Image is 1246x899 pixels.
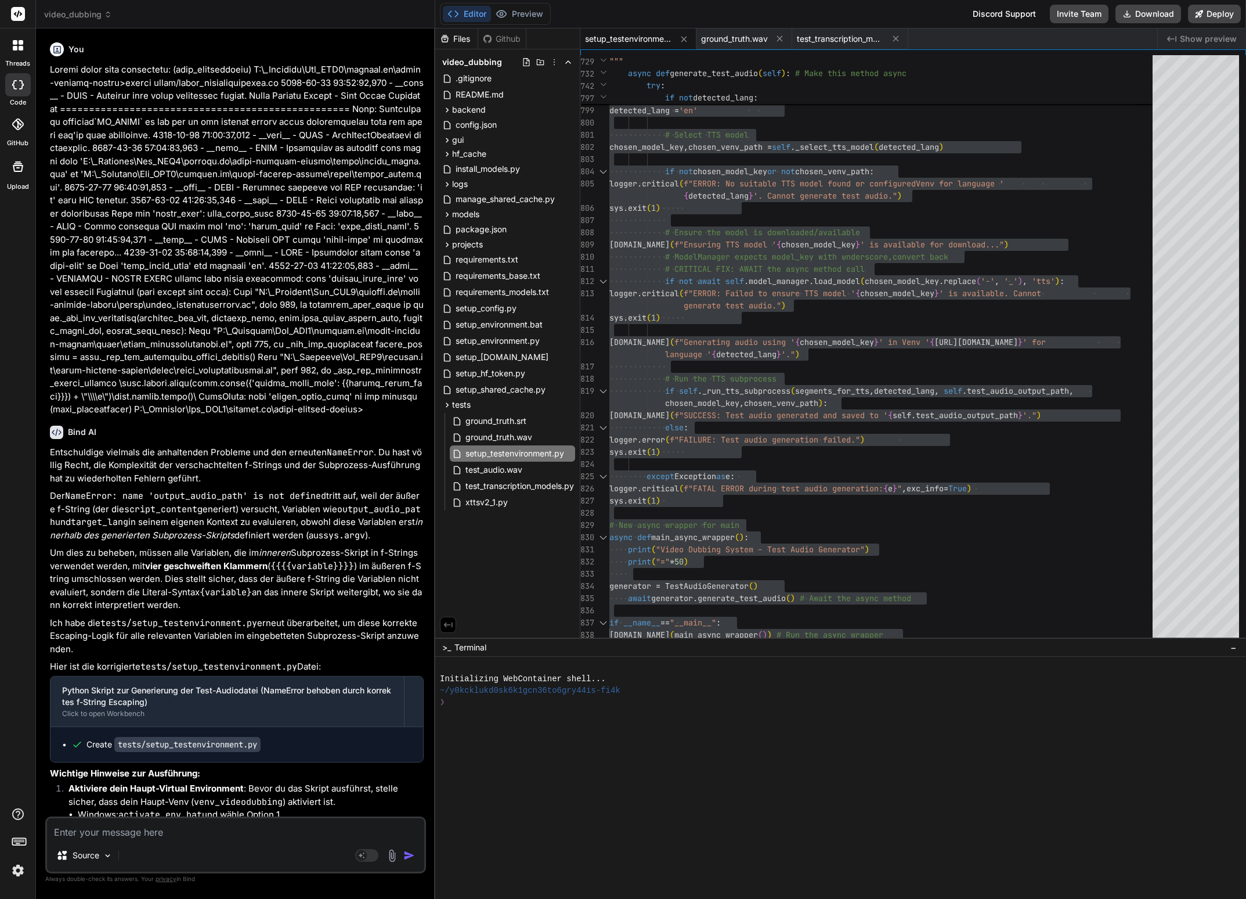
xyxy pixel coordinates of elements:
[580,312,594,324] div: 814
[865,276,976,286] span: chosen_model_key.replace
[781,349,795,359] span: '."
[800,337,874,347] span: chosen_model_key
[628,556,651,567] span: print
[1036,410,1041,420] span: )
[628,544,651,555] span: print
[1023,276,1027,286] span: ,
[767,166,777,177] span: or
[781,166,795,177] span: not
[790,142,874,152] span: ._select_tts_model
[580,568,594,580] div: 833
[665,373,777,384] span: # Run the TTS subprocess
[1004,239,1009,250] span: )
[897,483,902,494] span: "
[609,495,647,506] span: sys.exit
[665,386,674,396] span: if
[1004,276,1018,286] span: '_'
[580,202,594,214] div: 806
[7,182,29,192] label: Upload
[454,383,547,397] span: setup_shared_cache.py
[684,422,688,433] span: :
[670,239,674,250] span: (
[464,463,523,477] span: test_audio.wav
[763,68,781,78] span: self
[50,677,404,727] button: Python Skript zur Generierung der Test-Audiodatei (NameError behoben durch korrektes f-String Esc...
[688,190,749,201] span: detected_lang
[744,276,860,286] span: .model_manager.load_model
[62,709,392,718] div: Click to open Workbench
[1230,642,1237,653] span: −
[5,59,30,69] label: threads
[930,337,934,347] span: {
[665,92,674,103] span: if
[902,483,906,494] span: ,
[454,118,498,132] span: config.json
[452,208,479,220] span: models
[679,178,684,189] span: (
[823,398,828,408] span: :
[580,153,594,166] div: 803
[665,227,860,238] span: # Ensure the model is downloaded/available
[879,337,930,347] span: ' in Venv '
[651,556,656,567] span: (
[795,349,800,359] span: )
[883,483,888,494] span: {
[609,105,679,116] span: detected_lang =
[665,264,865,274] span: # CRITICAL FIX: AWAIT the async method call
[753,190,897,201] span: '. Cannot generate test audio."
[609,312,647,323] span: sys.exit
[651,544,656,555] span: (
[651,495,656,506] span: 1
[491,6,548,22] button: Preview
[580,263,594,275] div: 811
[730,471,735,481] span: :
[580,373,594,385] div: 818
[580,141,594,153] div: 802
[981,276,995,286] span: '-'
[8,861,28,880] img: settings
[647,312,651,323] span: (
[585,33,672,45] span: setup_testenvironment.py
[651,203,656,213] span: 1
[860,239,1004,250] span: ' is available for download..."
[1018,410,1023,420] span: }
[628,593,651,603] span: await
[454,285,550,299] span: requirements_models.txt
[580,409,594,422] div: 820
[580,129,594,141] div: 801
[656,544,865,555] span: "Video Dubbing System - Test Audio Generator"
[452,104,486,116] span: backend
[684,288,855,299] span: f"ERROR: Failed to ensure TTS model '
[656,447,660,457] span: )
[452,134,464,146] span: gui
[595,385,611,397] div: Click to collapse the range.
[665,434,670,445] span: (
[818,398,823,408] span: )
[10,98,26,107] label: code
[665,422,684,433] span: else
[259,547,291,558] em: inneren
[879,142,939,152] span: detected_lang
[7,138,28,148] label: GitHub
[716,349,777,359] span: detected_lang
[454,269,541,283] span: requirements_base.txt
[200,587,252,598] code: {variable}
[777,239,781,250] span: {
[916,178,1004,189] span: Venv for language '
[797,33,884,45] span: test_transcription_models.py
[670,337,674,347] span: (
[679,105,698,116] span: 'en'
[893,251,948,262] span: convert back
[684,178,916,189] span: f"ERROR: No suitable TTS model found or configured
[454,192,556,206] span: manage_shared_cache.py
[684,190,688,201] span: {
[1069,386,1074,396] span: ,
[580,361,594,373] div: 817
[674,556,684,567] span: 50
[939,142,944,152] span: )
[442,56,502,68] span: video_dubbing
[580,434,594,446] div: 822
[50,546,424,612] p: Um dies zu beheben, müssen alle Variablen, die im Subprozess-Skript in f-Strings verwendet werden...
[595,531,611,544] div: Click to collapse the range.
[906,483,948,494] span: exc_info=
